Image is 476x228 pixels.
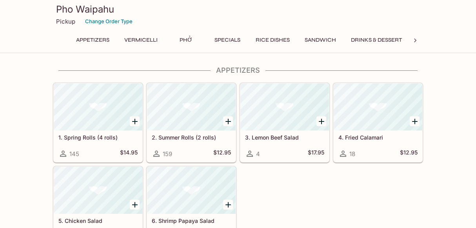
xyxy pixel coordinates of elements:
[58,217,138,224] h5: 5. Chicken Salad
[316,116,326,126] button: Add 3. Lemon Beef Salad
[223,200,233,210] button: Add 6. Shrimp Papaya Salad
[147,83,236,162] a: 2. Summer Rolls (2 rolls)159$12.95
[334,83,422,131] div: 4. Fried Calamari
[400,149,418,158] h5: $12.95
[130,116,140,126] button: Add 1. Spring Rolls (4 rolls)
[58,134,138,141] h5: 1. Spring Rolls (4 rolls)
[338,134,418,141] h5: 4. Fried Calamari
[56,18,75,25] p: Pickup
[410,116,420,126] button: Add 4. Fried Calamari
[152,134,231,141] h5: 2. Summer Rolls (2 rolls)
[53,66,423,75] h4: Appetizers
[120,35,162,46] button: Vermicelli
[240,83,329,131] div: 3. Lemon Beef Salad
[240,83,329,162] a: 3. Lemon Beef Salad4$17.95
[333,83,423,162] a: 4. Fried Calamari18$12.95
[349,150,355,158] span: 18
[53,83,143,162] a: 1. Spring Rolls (4 rolls)145$14.95
[147,167,236,214] div: 6. Shrimp Papaya Salad
[72,35,114,46] button: Appetizers
[347,35,406,46] button: Drinks & Dessert
[168,35,203,46] button: Phở
[152,217,231,224] h5: 6. Shrimp Papaya Salad
[56,3,420,15] h3: Pho Waipahu
[251,35,294,46] button: Rice Dishes
[300,35,340,46] button: Sandwich
[308,149,324,158] h5: $17.95
[210,35,245,46] button: Specials
[54,83,142,131] div: 1. Spring Rolls (4 rolls)
[69,150,79,158] span: 145
[82,15,136,28] button: Change Order Type
[147,83,236,131] div: 2. Summer Rolls (2 rolls)
[54,167,142,214] div: 5. Chicken Salad
[223,116,233,126] button: Add 2. Summer Rolls (2 rolls)
[130,200,140,210] button: Add 5. Chicken Salad
[213,149,231,158] h5: $12.95
[245,134,324,141] h5: 3. Lemon Beef Salad
[256,150,260,158] span: 4
[163,150,172,158] span: 159
[120,149,138,158] h5: $14.95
